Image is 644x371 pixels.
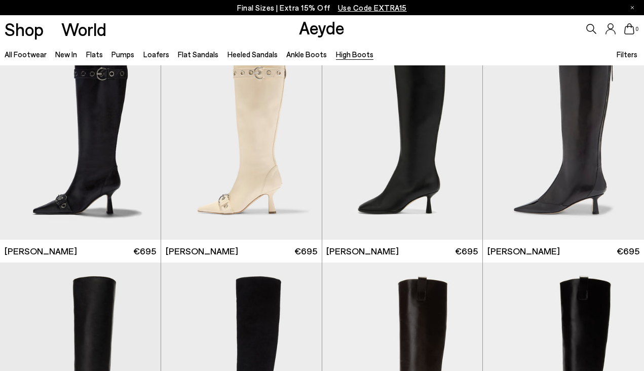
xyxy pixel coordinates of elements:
[237,2,407,14] p: Final Sizes | Extra 15% Off
[487,245,560,257] span: [PERSON_NAME]
[617,245,639,257] span: €695
[55,50,77,59] a: New In
[5,50,47,59] a: All Footwear
[286,50,327,59] a: Ankle Boots
[166,245,238,257] span: [PERSON_NAME]
[336,50,373,59] a: High Boots
[5,20,44,38] a: Shop
[483,38,644,240] img: Alexis Dual-Tone High Boots
[228,50,278,59] a: Heeled Sandals
[634,26,639,32] span: 0
[322,38,483,240] img: Catherine High Sock Boots
[299,17,345,38] a: Aeyde
[326,245,399,257] span: [PERSON_NAME]
[133,245,156,257] span: €695
[5,245,77,257] span: [PERSON_NAME]
[86,50,103,59] a: Flats
[143,50,169,59] a: Loafers
[624,23,634,34] a: 0
[161,38,322,240] img: Vivian Eyelet High Boots
[161,240,322,263] a: [PERSON_NAME] €695
[178,50,218,59] a: Flat Sandals
[294,245,317,257] span: €695
[617,50,637,59] span: Filters
[455,245,478,257] span: €695
[61,20,106,38] a: World
[111,50,134,59] a: Pumps
[338,3,407,12] span: Navigate to /collections/ss25-final-sizes
[322,240,483,263] a: [PERSON_NAME] €695
[483,240,644,263] a: [PERSON_NAME] €695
